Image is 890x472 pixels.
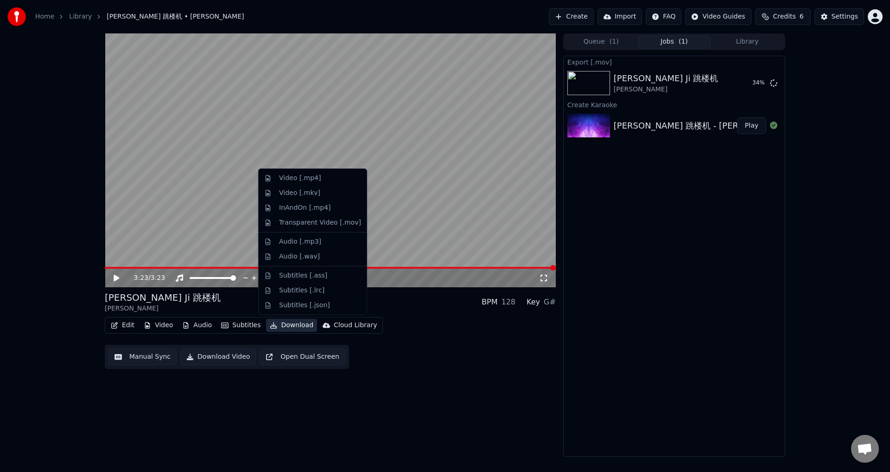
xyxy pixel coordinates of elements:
button: Edit [107,319,138,332]
span: [PERSON_NAME] 跳楼机 • [PERSON_NAME] [107,12,244,21]
span: 3:23 [151,273,165,283]
div: Export [.mov] [564,56,785,67]
div: Audio [.mp3] [279,237,321,246]
div: Audio [.wav] [279,252,320,261]
nav: breadcrumb [35,12,244,21]
div: Create Karaoke [564,99,785,110]
button: Settings [814,8,864,25]
button: Jobs [638,35,711,49]
div: Subtitles [.lrc] [279,286,324,295]
button: FAQ [646,8,681,25]
div: Video [.mkv] [279,188,320,198]
span: 3:23 [134,273,148,283]
span: ( 1 ) [679,37,688,46]
span: 6 [800,12,804,21]
div: Video [.mp4] [279,174,321,183]
span: ( 1 ) [610,37,619,46]
a: Home [35,12,54,21]
div: G# [544,297,556,308]
button: Subtitles [217,319,264,332]
a: Library [69,12,92,21]
div: Subtitles [.json] [279,301,330,310]
div: / [134,273,156,283]
div: Key [527,297,540,308]
button: Create [549,8,594,25]
button: Open Dual Screen [260,349,345,365]
button: Queue [565,35,638,49]
a: Open chat [851,435,879,463]
div: [PERSON_NAME] Ji 跳楼机 [105,291,221,304]
div: BPM [482,297,497,308]
span: Credits [773,12,795,21]
button: Library [711,35,784,49]
div: [PERSON_NAME] [614,85,718,94]
div: 34 % [752,79,766,87]
div: Transparent Video [.mov] [279,218,361,227]
button: Video [140,319,177,332]
div: 128 [501,297,515,308]
div: InAndOn [.mp4] [279,203,331,213]
div: Cloud Library [334,321,377,330]
button: Video Guides [685,8,751,25]
div: Settings [832,12,858,21]
button: Play [737,117,766,134]
div: Subtitles [.ass] [279,271,327,280]
button: Audio [178,319,216,332]
button: Credits6 [755,8,811,25]
button: Manual Sync [108,349,177,365]
button: Download Video [180,349,256,365]
button: Download [266,319,317,332]
div: [PERSON_NAME] [105,304,221,313]
button: Import [598,8,642,25]
img: youka [7,7,26,26]
div: [PERSON_NAME] Ji 跳楼机 [614,72,718,85]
